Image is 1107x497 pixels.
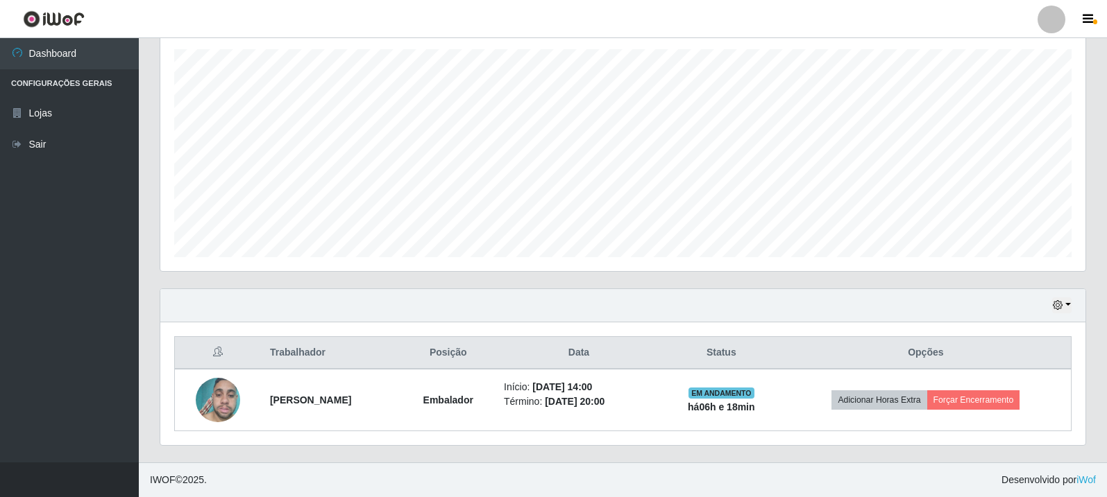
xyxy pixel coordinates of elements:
[400,337,496,369] th: Posição
[831,390,927,410] button: Adicionar Horas Extra
[196,371,240,430] img: 1748551724527.jpeg
[781,337,1072,369] th: Opções
[504,394,654,409] li: Término:
[504,380,654,394] li: Início:
[423,394,473,406] strong: Embalador
[150,473,207,487] span: © 2025 .
[496,337,662,369] th: Data
[1002,473,1096,487] span: Desenvolvido por
[532,381,592,392] time: [DATE] 14:00
[1076,474,1096,485] a: iWof
[927,390,1020,410] button: Forçar Encerramento
[262,337,401,369] th: Trabalhador
[270,394,351,406] strong: [PERSON_NAME]
[150,474,176,485] span: IWOF
[688,401,755,412] strong: há 06 h e 18 min
[545,396,605,407] time: [DATE] 20:00
[688,387,754,399] span: EM ANDAMENTO
[662,337,781,369] th: Status
[23,10,85,28] img: CoreUI Logo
